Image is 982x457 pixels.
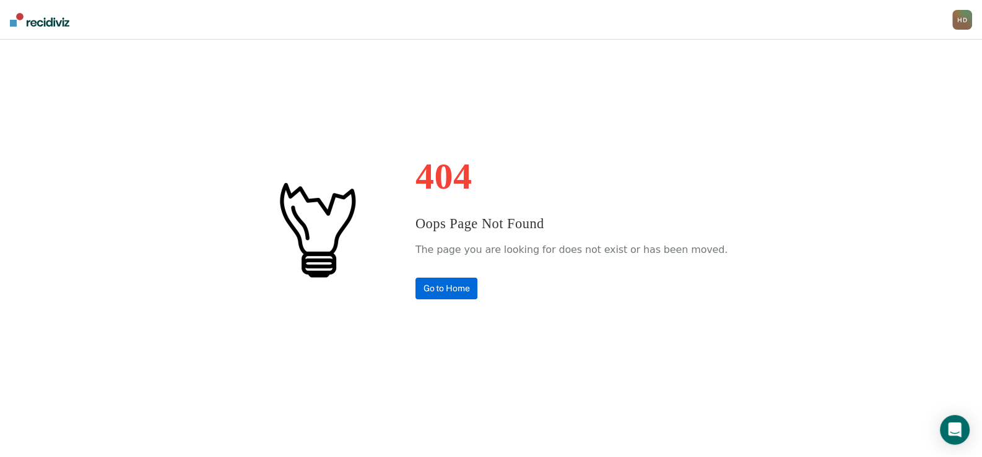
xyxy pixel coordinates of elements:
[415,158,728,195] h1: 404
[952,10,972,30] div: H D
[415,213,728,234] h3: Oops Page Not Found
[415,241,728,259] p: The page you are looking for does not exist or has been moved.
[415,278,478,299] a: Go to Home
[254,167,378,291] img: #
[940,415,970,445] div: Open Intercom Messenger
[952,10,972,30] button: HD
[10,13,69,27] img: Recidiviz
